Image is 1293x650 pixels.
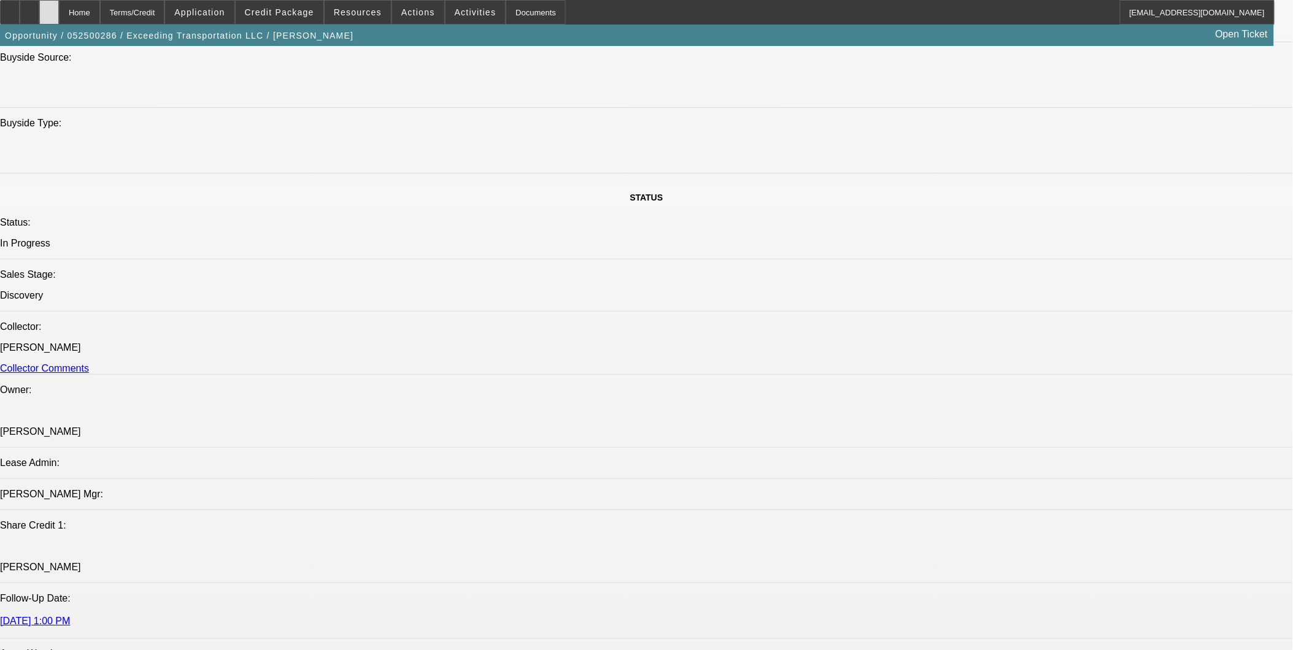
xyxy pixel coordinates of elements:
[1211,24,1273,45] a: Open Ticket
[630,193,663,202] span: STATUS
[401,7,435,17] span: Actions
[325,1,391,24] button: Resources
[174,7,225,17] span: Application
[392,1,444,24] button: Actions
[446,1,506,24] button: Activities
[165,1,234,24] button: Application
[236,1,323,24] button: Credit Package
[455,7,496,17] span: Activities
[334,7,382,17] span: Resources
[5,31,353,40] span: Opportunity / 052500286 / Exceeding Transportation LLC / [PERSON_NAME]
[245,7,314,17] span: Credit Package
